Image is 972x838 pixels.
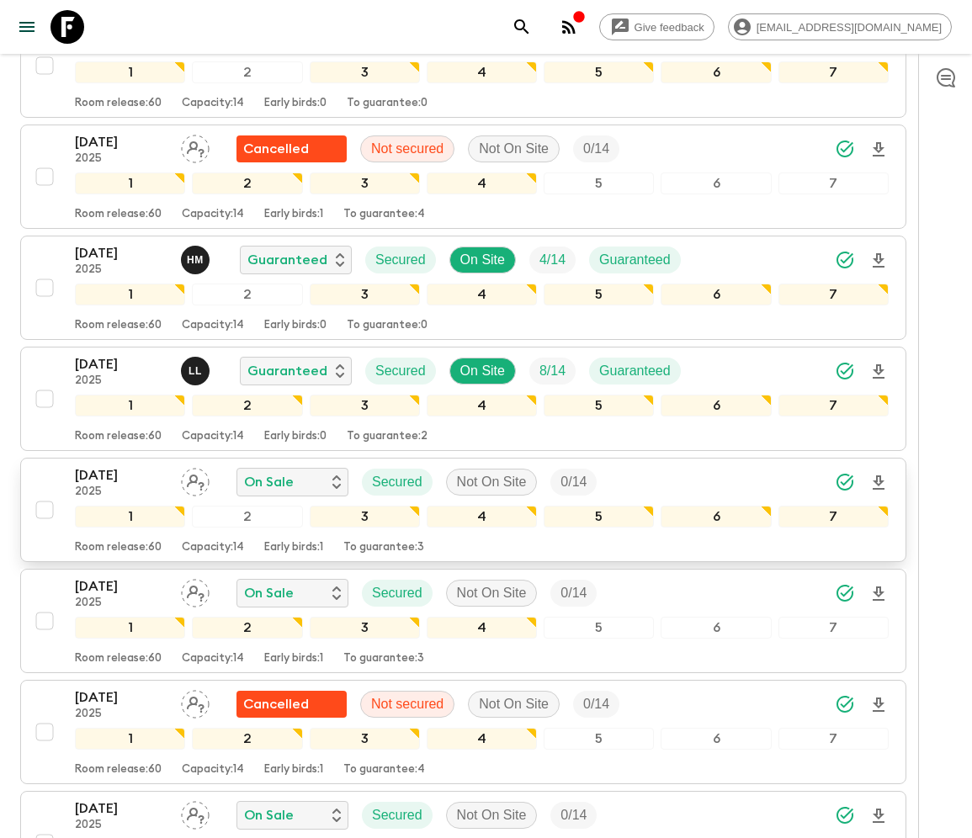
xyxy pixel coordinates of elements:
div: 6 [661,61,771,83]
div: On Site [449,358,516,385]
p: On Site [460,361,505,381]
p: On Sale [244,805,294,825]
p: [DATE] [75,465,167,485]
span: Hob Medina [181,251,213,264]
p: To guarantee: 2 [347,430,428,443]
svg: Download Onboarding [868,584,889,604]
div: Secured [362,802,433,829]
p: [DATE] [75,687,167,708]
div: 7 [778,728,889,750]
div: Trip Fill [550,802,597,829]
svg: Synced Successfully [835,361,855,381]
div: 4 [427,506,537,528]
a: Give feedback [599,13,714,40]
p: On Site [460,250,505,270]
div: 7 [778,395,889,416]
div: 5 [544,172,654,194]
div: Trip Fill [529,358,576,385]
p: Cancelled [243,139,309,159]
div: 3 [310,617,420,639]
div: 6 [661,284,771,305]
div: 5 [544,617,654,639]
button: [DATE]2025Luis LobosGuaranteedSecuredOn SiteTrip FillGuaranteed1234567Room release:60Capacity:14E... [20,347,906,451]
div: 4 [427,284,537,305]
button: [DATE]2025Hob MedinaOn RequestSecuredOn SiteTrip FillGuaranteed1234567Room release:60Capacity:14E... [20,13,906,118]
p: [DATE] [75,576,167,597]
p: Secured [375,250,426,270]
p: 2025 [75,708,167,721]
div: Trip Fill [550,469,597,496]
p: 0 / 14 [560,583,587,603]
div: 4 [427,172,537,194]
p: 2025 [75,263,167,277]
svg: Synced Successfully [835,805,855,825]
div: 2 [192,728,302,750]
p: To guarantee: 4 [343,208,425,221]
p: 0 / 14 [560,805,587,825]
p: Capacity: 14 [182,208,244,221]
div: 6 [661,617,771,639]
div: 6 [661,728,771,750]
svg: Synced Successfully [835,694,855,714]
p: Not On Site [479,139,549,159]
button: search adventures [505,10,539,44]
p: Capacity: 14 [182,541,244,554]
p: 2025 [75,819,167,832]
span: Assign pack leader [181,806,210,819]
button: [DATE]2025Assign pack leaderUnable to secureNot securedNot On SiteTrip Fill1234567Room release:60... [20,125,906,229]
span: Assign pack leader [181,695,210,708]
span: [EMAIL_ADDRESS][DOMAIN_NAME] [747,21,951,34]
p: On Sale [244,583,294,603]
p: Early birds: 1 [264,208,323,221]
div: Not On Site [446,469,538,496]
div: 1 [75,617,185,639]
div: 7 [778,172,889,194]
div: 5 [544,506,654,528]
p: 2025 [75,597,167,610]
span: Luis Lobos [181,362,213,375]
p: Guaranteed [599,250,671,270]
div: Secured [362,469,433,496]
div: [EMAIL_ADDRESS][DOMAIN_NAME] [728,13,952,40]
p: Room release: 60 [75,97,162,110]
div: 2 [192,395,302,416]
p: Guaranteed [247,361,327,381]
p: On Sale [244,472,294,492]
p: 2025 [75,152,167,166]
div: Not On Site [446,580,538,607]
p: To guarantee: 0 [347,97,428,110]
div: Not secured [360,691,454,718]
div: 1 [75,728,185,750]
div: 6 [661,506,771,528]
p: Guaranteed [599,361,671,381]
p: 2025 [75,485,167,499]
p: [DATE] [75,354,167,374]
div: 2 [192,284,302,305]
p: Capacity: 14 [182,430,244,443]
p: To guarantee: 3 [343,652,424,666]
div: 1 [75,284,185,305]
svg: Synced Successfully [835,250,855,270]
svg: Synced Successfully [835,139,855,159]
div: 5 [544,395,654,416]
p: Early birds: 0 [264,319,327,332]
p: Not On Site [457,472,527,492]
p: Not On Site [457,583,527,603]
div: 2 [192,61,302,83]
p: Not secured [371,139,444,159]
div: 1 [75,395,185,416]
div: On Site [449,247,516,273]
p: Secured [372,583,422,603]
p: [DATE] [75,132,167,152]
span: Assign pack leader [181,584,210,597]
p: Room release: 60 [75,208,162,221]
div: 5 [544,61,654,83]
button: HM [181,246,213,274]
p: Room release: 60 [75,763,162,777]
div: 4 [427,61,537,83]
div: 4 [427,617,537,639]
svg: Download Onboarding [868,695,889,715]
p: Early birds: 0 [264,97,327,110]
div: 5 [544,728,654,750]
p: Capacity: 14 [182,763,244,777]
